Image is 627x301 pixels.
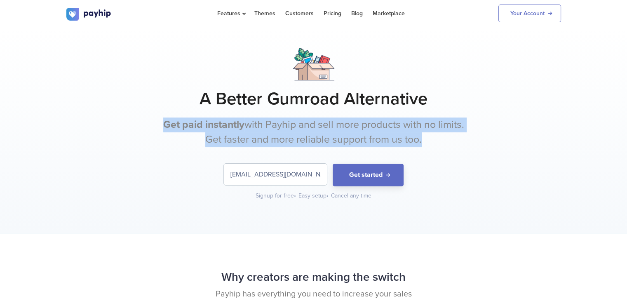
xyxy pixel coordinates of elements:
a: Your Account [498,5,561,22]
input: Enter your email address [224,164,327,185]
h2: Why creators are making the switch [66,266,561,288]
p: Payhip has everything you need to increase your sales [66,288,561,300]
div: Cancel any time [331,192,371,200]
span: • [326,192,329,199]
div: Signup for free [256,192,297,200]
img: box.png [293,48,334,80]
span: Features [217,10,244,17]
img: logo.svg [66,8,112,21]
button: Get started [333,164,404,186]
h1: A Better Gumroad Alternative [66,89,561,109]
div: Easy setup [298,192,329,200]
p: with Payhip and sell more products with no limits. Get faster and more reliable support from us too. [159,118,468,147]
b: Get paid instantly [163,118,244,131]
span: • [294,192,296,199]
